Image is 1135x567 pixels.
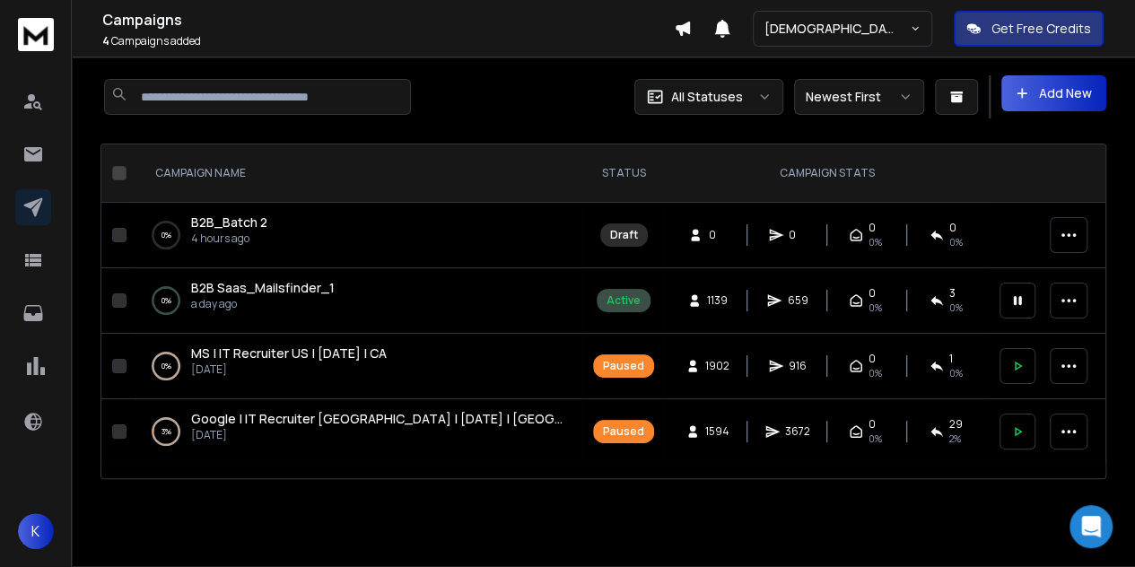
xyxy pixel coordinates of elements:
span: 3 [949,286,956,301]
button: K [18,513,54,549]
h1: Campaigns [102,9,674,31]
span: 0% [869,235,882,249]
td: 3%Google | IT Recruiter [GEOGRAPHIC_DATA] | [DATE] | [GEOGRAPHIC_DATA][DATE] [134,399,582,465]
span: 0% [949,235,963,249]
span: 1 [949,352,953,366]
span: 0% [869,366,882,380]
div: Paused [603,359,644,373]
p: [DATE] [191,362,387,377]
span: 29 [949,417,963,432]
span: 3672 [785,424,810,439]
img: logo [18,18,54,51]
p: Get Free Credits [991,20,1091,38]
span: 0 [949,221,956,235]
a: B2B Saas_Mailsfinder_1 [191,279,335,297]
button: Add New [1001,75,1106,111]
p: 0 % [162,357,171,375]
span: B2B Saas_Mailsfinder_1 [191,279,335,296]
p: All Statuses [671,88,743,106]
span: 1594 [705,424,729,439]
span: 0 % [949,366,963,380]
button: Newest First [794,79,924,115]
td: 0%B2B_Batch 24 hours ago [134,203,582,268]
span: 0 [789,228,807,242]
span: 0 [869,352,876,366]
div: Open Intercom Messenger [1070,505,1113,548]
span: 0 % [949,301,963,315]
p: 3 % [162,423,171,441]
a: B2B_Batch 2 [191,214,267,231]
p: [DATE] [191,428,564,442]
p: 4 hours ago [191,231,267,246]
div: Active [607,293,641,308]
th: STATUS [582,144,665,203]
td: 0%B2B Saas_Mailsfinder_1a day ago [134,268,582,334]
a: MS | IT Recruiter US | [DATE] | CA [191,345,387,362]
span: 0 [869,417,876,432]
span: 4 [102,33,109,48]
span: 0 [869,221,876,235]
th: CAMPAIGN NAME [134,144,582,203]
span: 0 [708,228,726,242]
p: 0 % [162,292,171,310]
p: a day ago [191,297,335,311]
p: [DEMOGRAPHIC_DATA] <> Harsh SSA [764,20,910,38]
span: 1902 [705,359,729,373]
p: Campaigns added [102,34,674,48]
span: 2 % [949,432,961,446]
span: 0 [869,286,876,301]
div: Paused [603,424,644,439]
th: CAMPAIGN STATS [665,144,989,203]
span: 0% [869,432,882,446]
p: 0 % [162,226,171,244]
button: Get Free Credits [954,11,1104,47]
span: 659 [787,293,808,308]
span: 1139 [707,293,728,308]
td: 0%MS | IT Recruiter US | [DATE] | CA[DATE] [134,334,582,399]
span: 0% [869,301,882,315]
a: Google | IT Recruiter [GEOGRAPHIC_DATA] | [DATE] | [GEOGRAPHIC_DATA] [191,410,564,428]
span: 916 [789,359,807,373]
span: Google | IT Recruiter [GEOGRAPHIC_DATA] | [DATE] | [GEOGRAPHIC_DATA] [191,410,646,427]
div: Draft [610,228,638,242]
